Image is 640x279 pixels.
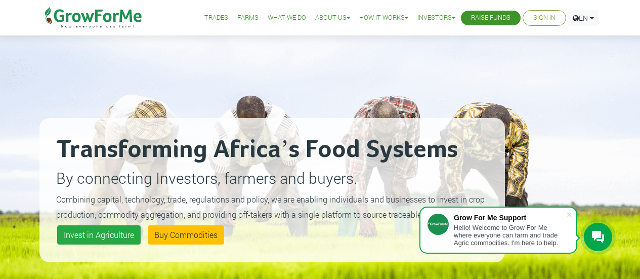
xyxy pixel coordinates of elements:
[56,167,488,189] p: By connecting Investors, farmers and buyers.
[204,13,228,23] a: Trades
[57,225,141,245] a: Invest in Agriculture
[315,13,350,23] a: About Us
[56,194,485,220] small: Combining capital, technology, trade, regulations and policy, we are enabling individuals and bus...
[237,13,259,23] a: Farms
[568,10,599,26] a: EN
[454,224,566,247] div: Hello! Welcome to Grow For Me where everyone can farm and trade Agric commodities. I'm here to help.
[148,225,224,245] a: Buy Commodities
[359,13,408,23] a: How it Works
[454,214,566,222] div: Grow For Me Support
[268,13,306,23] a: What We Do
[56,135,488,165] h2: Transforming Africa’s Food Systems
[533,13,556,23] a: Sign In
[417,13,455,23] a: Investors
[471,13,510,23] a: Raise Funds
